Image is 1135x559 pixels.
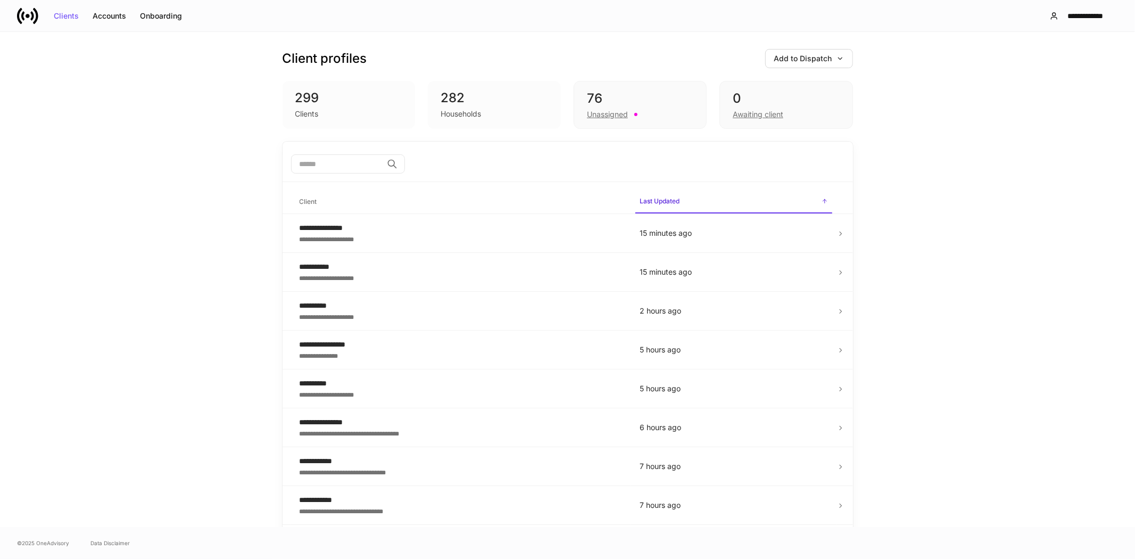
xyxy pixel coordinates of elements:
p: 5 hours ago [640,383,828,394]
div: 0Awaiting client [719,81,852,129]
div: Add to Dispatch [774,55,844,62]
div: 282 [441,89,548,106]
div: Households [441,109,481,119]
p: 7 hours ago [640,461,828,472]
p: 2 hours ago [640,306,828,316]
span: Last Updated [635,191,832,213]
p: 15 minutes ago [640,267,828,277]
button: Clients [47,7,86,24]
div: Awaiting client [733,109,783,120]
p: 6 hours ago [640,422,828,433]
p: 5 hours ago [640,344,828,355]
span: Client [295,191,627,213]
button: Accounts [86,7,133,24]
p: 15 minutes ago [640,228,828,239]
div: 76Unassigned [574,81,707,129]
div: Clients [295,109,319,119]
div: Clients [54,12,79,20]
div: Onboarding [140,12,182,20]
h3: Client profiles [283,50,367,67]
div: 76 [587,90,693,107]
h6: Client [300,196,317,207]
button: Add to Dispatch [765,49,853,68]
div: Unassigned [587,109,628,120]
button: Onboarding [133,7,189,24]
p: 7 hours ago [640,500,828,511]
div: Accounts [93,12,126,20]
h6: Last Updated [640,196,680,206]
span: © 2025 OneAdvisory [17,539,69,547]
div: 299 [295,89,403,106]
div: 0 [733,90,839,107]
a: Data Disclaimer [90,539,130,547]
